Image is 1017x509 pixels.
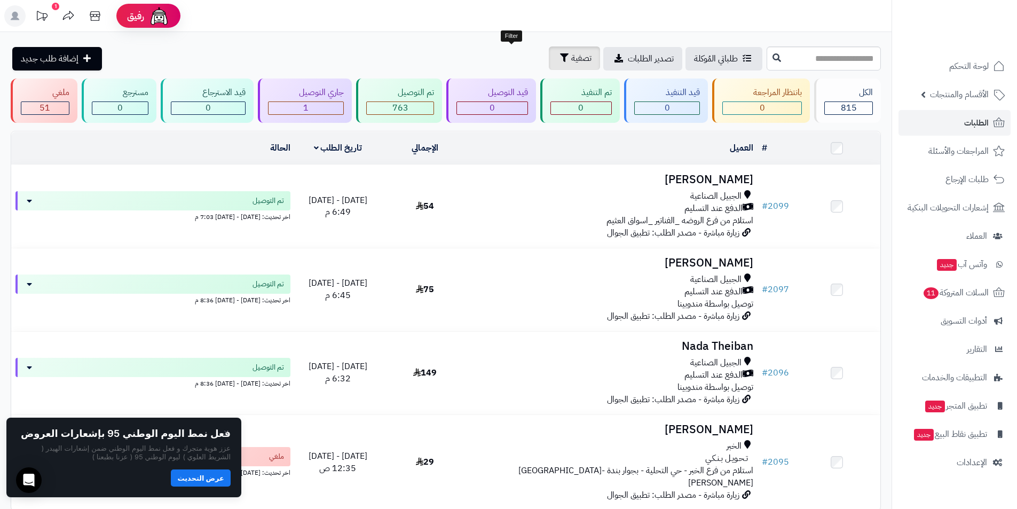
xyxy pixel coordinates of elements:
[21,87,69,99] div: ملغي
[303,101,309,114] span: 1
[9,79,80,123] a: ملغي 51
[898,336,1011,362] a: التقارير
[908,200,989,215] span: إشعارات التحويلات البنكية
[928,144,989,159] span: المراجعات والأسئلة
[256,79,354,123] a: جاري التوصيل 1
[723,102,802,114] div: 0
[964,115,989,130] span: الطلبات
[607,393,739,406] span: زيارة مباشرة - مصدر الطلب: تطبيق الجوال
[949,59,989,74] span: لوحة التحكم
[898,280,1011,306] a: السلات المتروكة11
[603,47,682,71] a: تصدير الطلبات
[21,102,69,114] div: 51
[171,102,245,114] div: 0
[551,102,612,114] div: 0
[269,451,284,462] span: ملغي
[677,297,753,310] span: توصيل بواسطة مندوبينا
[762,456,789,468] a: #2095
[309,277,367,302] span: [DATE] - [DATE] 6:45 م
[722,87,802,99] div: بانتظار المراجعة
[171,469,231,487] button: عرض التحديث
[15,210,290,222] div: اخر تحديث: [DATE] - [DATE] 7:03 م
[15,294,290,305] div: اخر تحديث: [DATE] - [DATE] 8:36 م
[413,366,437,379] span: 149
[898,252,1011,277] a: وآتس آبجديد
[538,79,622,123] a: تم التنفيذ 0
[924,398,987,413] span: تطبيق المتجر
[92,87,149,99] div: مسترجع
[367,102,433,114] div: 763
[21,428,231,439] h2: فعل نمط اليوم الوطني 95 بإشعارات العروض
[898,308,1011,334] a: أدوات التسويق
[762,200,789,213] a: #2099
[253,195,284,206] span: تم التوصيل
[472,424,753,436] h3: [PERSON_NAME]
[841,101,857,114] span: 815
[762,200,768,213] span: #
[824,87,873,99] div: الكل
[416,283,434,296] span: 75
[665,101,670,114] span: 0
[914,429,934,441] span: جديد
[930,87,989,102] span: الأقسام والمنتجات
[309,194,367,219] span: [DATE] - [DATE] 6:49 م
[967,342,987,357] span: التقارير
[685,47,762,71] a: طلباتي المُوكلة
[913,427,987,442] span: تطبيق نقاط البيع
[268,87,344,99] div: جاري التوصيل
[309,360,367,385] span: [DATE] - [DATE] 6:32 م
[898,393,1011,419] a: تطبيق المتجرجديد
[944,29,1007,51] img: logo-2.png
[690,357,742,369] span: الجبيل الصناعية
[762,283,789,296] a: #2097
[923,285,989,300] span: السلات المتروكة
[17,444,231,461] p: عزز هوية متجرك و فعل نمط اليوم الوطني ضمن إشعارات الهيدر ( الشريط العلوي ) ليوم الوطني 95 ( عزنا ...
[607,226,739,239] span: زيارة مباشرة - مصدر الطلب: تطبيق الجوال
[92,102,148,114] div: 0
[622,79,710,123] a: قيد التنفيذ 0
[80,79,159,123] a: مسترجع 0
[21,52,78,65] span: إضافة طلب جديد
[957,455,987,470] span: الإعدادات
[925,401,945,412] span: جديد
[898,450,1011,475] a: الإعدادات
[52,3,59,10] div: 1
[936,257,987,272] span: وآتس آب
[270,142,290,154] a: الحالة
[924,287,939,299] span: 11
[518,464,753,489] span: استلام من فرع الخبر - حي التحلية - بجوار بندة -[GEOGRAPHIC_DATA][PERSON_NAME]
[684,286,743,298] span: الدفع عند التسليم
[354,79,444,123] a: تم التوصيل 763
[812,79,883,123] a: الكل815
[456,87,528,99] div: قيد التوصيل
[898,223,1011,249] a: العملاء
[206,101,211,114] span: 0
[677,381,753,394] span: توصيل بواسطة مندوبينا
[578,101,584,114] span: 0
[762,366,768,379] span: #
[12,47,102,71] a: إضافة طلب جديد
[148,5,170,27] img: ai-face.png
[490,101,495,114] span: 0
[607,310,739,323] span: زيارة مباشرة - مصدر الطلب: تطبيق الجوال
[634,87,700,99] div: قيد التنفيذ
[898,53,1011,79] a: لوحة التحكم
[412,142,438,154] a: الإجمالي
[945,172,989,187] span: طلبات الإرجاع
[690,190,742,202] span: الجبيل الصناعية
[416,200,434,213] span: 54
[444,79,538,123] a: قيد التوصيل 0
[171,87,246,99] div: قيد الاسترجاع
[472,340,753,353] h3: Nada Theiban
[898,138,1011,164] a: المراجعات والأسئلة
[898,365,1011,390] a: التطبيقات والخدمات
[28,5,55,29] a: تحديثات المنصة
[607,489,739,502] span: زيارة مباشرة - مصدر الطلب: تطبيق الجوال
[366,87,434,99] div: تم التوصيل
[898,421,1011,447] a: تطبيق نقاط البيعجديد
[898,167,1011,192] a: طلبات الإرجاع
[117,101,123,114] span: 0
[416,456,434,468] span: 29
[16,467,42,493] div: Open Intercom Messenger
[127,10,144,22] span: رفيق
